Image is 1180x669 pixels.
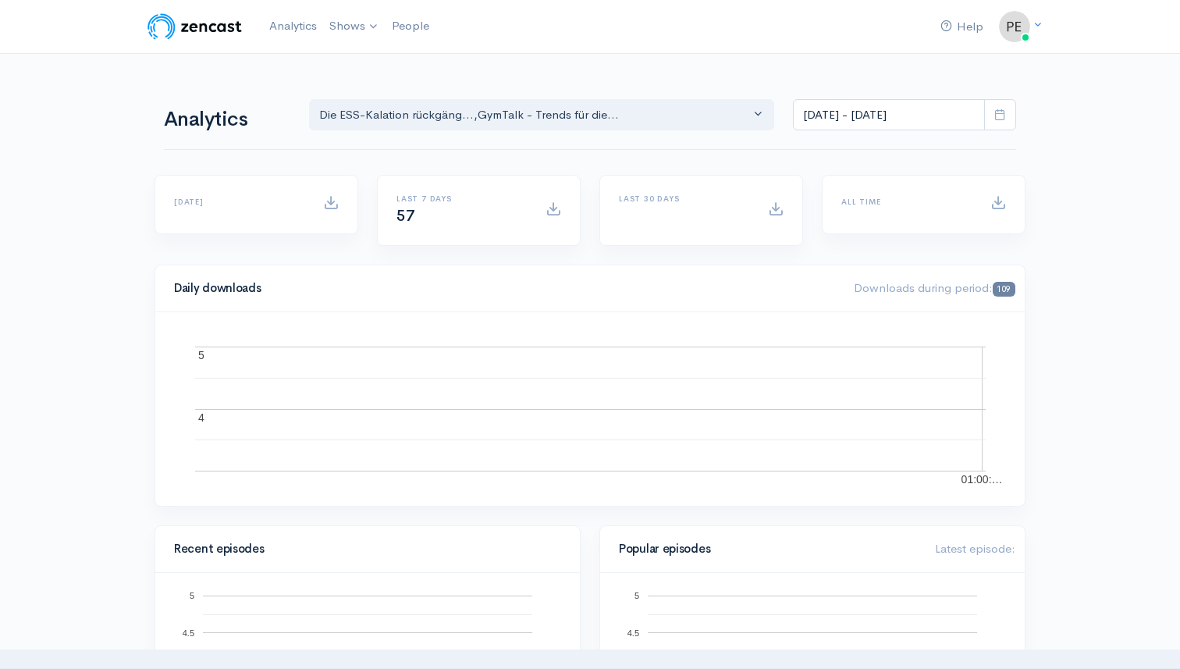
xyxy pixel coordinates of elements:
[174,282,835,295] h4: Daily downloads
[164,109,290,131] h1: Analytics
[198,349,204,361] text: 5
[183,628,194,637] text: 4.5
[323,9,386,44] a: Shows
[198,411,204,424] text: 4
[174,197,304,206] h6: [DATE]
[319,106,750,124] div: Die ESS-Kalation rückgäng... , GymTalk - Trends für die...
[174,543,552,556] h4: Recent episodes
[386,9,435,43] a: People
[396,194,527,203] h6: Last 7 days
[619,543,916,556] h4: Popular episodes
[190,591,194,600] text: 5
[934,10,990,44] a: Help
[263,9,323,43] a: Analytics
[174,331,1006,487] svg: A chart.
[634,591,639,600] text: 5
[793,99,985,131] input: analytics date range selector
[999,11,1030,42] img: ...
[145,11,244,42] img: ZenCast Logo
[309,99,774,131] button: Die ESS-Kalation rückgäng..., GymTalk - Trends für die...
[619,194,749,203] h6: Last 30 days
[961,473,1003,486] text: 01:00:…
[627,628,639,637] text: 4.5
[935,541,1015,556] span: Latest episode:
[841,197,972,206] h6: All time
[1127,616,1164,653] iframe: gist-messenger-bubble-iframe
[396,206,414,226] span: 57
[854,280,1015,295] span: Downloads during period:
[993,282,1015,297] span: 109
